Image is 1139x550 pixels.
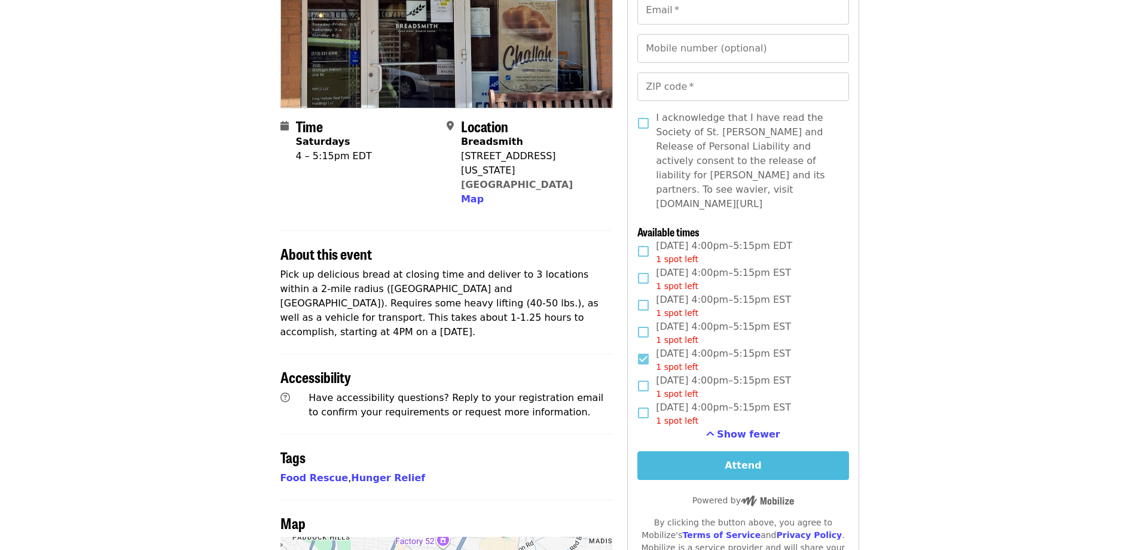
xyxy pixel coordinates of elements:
a: Hunger Relief [351,472,425,484]
img: Powered by Mobilize [741,496,794,506]
span: , [280,472,352,484]
span: Location [461,116,508,136]
span: [DATE] 4:00pm–5:15pm EST [656,347,791,373]
span: 1 spot left [656,281,698,291]
i: map-marker-alt icon [447,120,454,132]
span: Available times [637,224,700,239]
a: Food Rescue [280,472,349,484]
i: calendar icon [280,120,289,132]
span: About this event [280,243,372,264]
span: Show fewer [717,429,780,440]
strong: Breadsmith [461,136,523,147]
i: question-circle icon [280,392,290,403]
input: ZIP code [637,72,848,101]
span: 1 spot left [656,308,698,318]
a: [GEOGRAPHIC_DATA] [461,179,573,190]
div: 4 – 5:15pm EDT [296,149,372,163]
span: Map [280,512,306,533]
button: See more timeslots [706,427,780,442]
span: 1 spot left [656,416,698,426]
span: Time [296,116,323,136]
span: [DATE] 4:00pm–5:15pm EST [656,320,791,347]
p: Pick up delicious bread at closing time and deliver to 3 locations within a 2-mile radius ([GEOGR... [280,268,613,339]
a: Privacy Policy [776,530,842,540]
input: Mobile number (optional) [637,34,848,63]
span: Powered by [692,496,794,505]
a: Terms of Service [682,530,761,540]
span: 1 spot left [656,335,698,345]
span: Accessibility [280,366,351,387]
span: 1 spot left [656,254,698,264]
span: Tags [280,446,306,467]
span: [DATE] 4:00pm–5:15pm EDT [656,239,792,266]
div: [STREET_ADDRESS][US_STATE] [461,149,603,178]
span: [DATE] 4:00pm–5:15pm EST [656,373,791,400]
span: [DATE] 4:00pm–5:15pm EST [656,293,791,320]
span: I acknowledge that I have read the Society of St. [PERSON_NAME] and Release of Personal Liability... [656,111,839,211]
span: Have accessibility questions? Reply to your registration email to confirm your requirements or re... [309,392,603,418]
button: Attend [637,451,848,480]
span: [DATE] 4:00pm–5:15pm EST [656,266,791,293]
button: Map [461,192,484,206]
span: 1 spot left [656,362,698,372]
strong: Saturdays [296,136,350,147]
span: [DATE] 4:00pm–5:15pm EST [656,400,791,427]
span: Map [461,193,484,205]
span: 1 spot left [656,389,698,399]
